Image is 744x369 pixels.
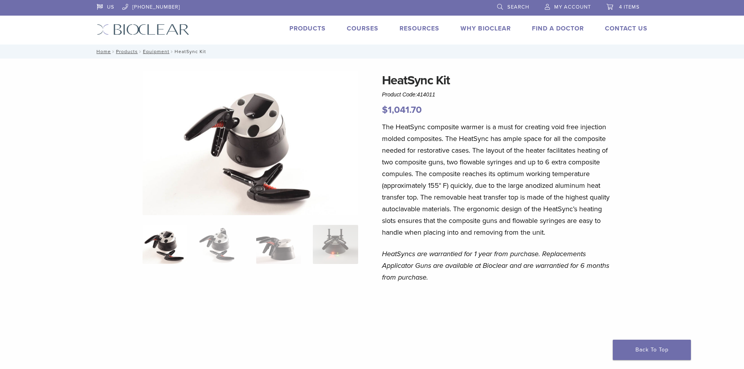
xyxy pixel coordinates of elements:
[554,4,591,10] span: My Account
[613,340,691,360] a: Back To Top
[382,71,612,90] h1: HeatSync Kit
[347,25,378,32] a: Courses
[400,25,439,32] a: Resources
[143,225,187,264] img: HeatSync-Kit-4-324x324.jpg
[256,225,301,264] img: HeatSync Kit - Image 3
[619,4,640,10] span: 4 items
[143,49,169,54] a: Equipment
[605,25,648,32] a: Contact Us
[138,50,143,53] span: /
[289,25,326,32] a: Products
[143,71,358,215] img: HeatSync Kit-4
[199,225,244,264] img: HeatSync Kit - Image 2
[382,91,435,98] span: Product Code:
[97,24,189,35] img: Bioclear
[116,49,138,54] a: Products
[460,25,511,32] a: Why Bioclear
[94,49,111,54] a: Home
[382,104,422,116] bdi: 1,041.70
[382,250,609,282] em: HeatSyncs are warrantied for 1 year from purchase. Replacements Applicator Guns are available at ...
[532,25,584,32] a: Find A Doctor
[169,50,175,53] span: /
[313,225,358,264] img: HeatSync Kit - Image 4
[382,104,388,116] span: $
[382,121,612,238] p: The HeatSync composite warmer is a must for creating void free injection molded composites. The H...
[91,45,653,59] nav: HeatSync Kit
[507,4,529,10] span: Search
[417,91,435,98] span: 414011
[111,50,116,53] span: /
